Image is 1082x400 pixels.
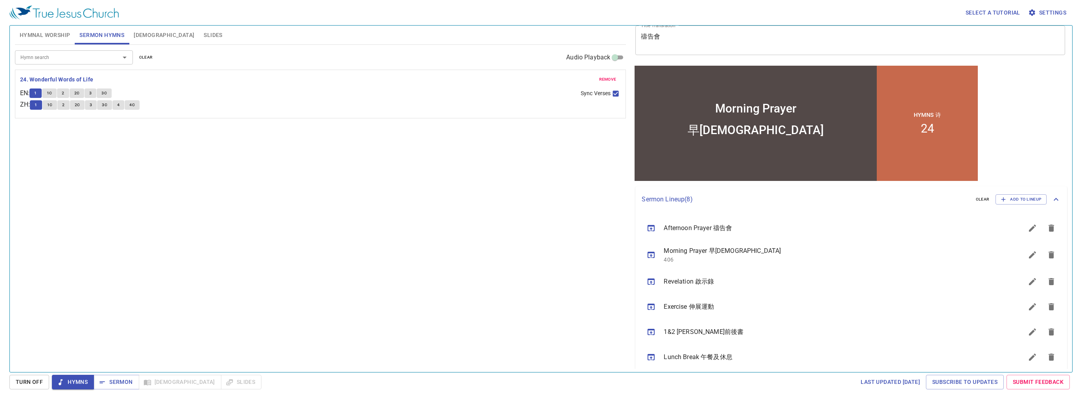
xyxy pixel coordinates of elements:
[102,101,107,109] span: 3C
[664,256,1004,264] p: 406
[962,6,1023,20] button: Select a tutorial
[932,377,997,387] span: Subscribe to Updates
[101,90,107,97] span: 3C
[74,90,80,97] span: 2C
[94,375,139,389] button: Sermon
[594,75,621,84] button: remove
[16,377,43,387] span: Turn Off
[20,30,70,40] span: Hymnal Worship
[1013,377,1064,387] span: Submit Feedback
[62,90,64,97] span: 2
[566,53,610,62] span: Audio Playback
[664,302,1004,312] span: Exercise 伸展運動
[62,101,64,109] span: 2
[1030,8,1066,18] span: Settings
[34,90,37,97] span: 1
[90,101,92,109] span: 3
[75,101,80,109] span: 2C
[664,327,1004,337] span: 1&2 [PERSON_NAME]前後書
[635,186,1067,212] div: Sermon Lineup(8)clearAdd to Lineup
[641,33,1060,48] textarea: 早[DEMOGRAPHIC_DATA]
[599,76,616,83] span: remove
[20,75,94,85] b: 24. Wonderful Words of Life
[858,375,923,389] a: Last updated [DATE]
[664,352,1004,362] span: Lunch Break 午餐及休息
[20,100,30,109] p: ZH :
[861,377,920,387] span: Last updated [DATE]
[119,52,130,63] button: Open
[112,100,124,110] button: 4
[57,88,69,98] button: 2
[1007,375,1070,389] a: Submit Feedback
[97,88,112,98] button: 3C
[89,90,92,97] span: 3
[134,53,158,62] button: clear
[1001,196,1042,203] span: Add to Lineup
[97,100,112,110] button: 3C
[47,90,52,97] span: 1C
[664,223,1004,233] span: Afternoon Prayer 禱告會
[9,375,49,389] button: Turn Off
[9,6,119,20] img: True Jesus Church
[204,30,222,40] span: Slides
[926,375,1004,389] a: Subscribe to Updates
[117,101,120,109] span: 4
[85,88,96,98] button: 3
[20,88,29,98] p: EN :
[100,377,132,387] span: Sermon
[632,63,980,183] iframe: from-child
[971,195,994,204] button: clear
[85,100,97,110] button: 3
[29,88,41,98] button: 1
[664,246,1004,256] span: Morning Prayer 早[DEMOGRAPHIC_DATA]
[1027,6,1069,20] button: Settings
[35,101,37,109] span: 1
[70,88,85,98] button: 2C
[20,75,95,85] button: 24. Wonderful Words of Life
[134,30,194,40] span: [DEMOGRAPHIC_DATA]
[642,195,969,204] p: Sermon Lineup ( 8 )
[664,277,1004,286] span: Revelation 啟示錄
[42,100,57,110] button: 1C
[125,100,140,110] button: 4C
[79,30,124,40] span: Sermon Hymns
[996,194,1047,205] button: Add to Lineup
[139,54,153,61] span: clear
[70,100,85,110] button: 2C
[976,196,990,203] span: clear
[966,8,1020,18] span: Select a tutorial
[57,100,69,110] button: 2
[581,89,611,98] span: Sync Verses
[58,377,88,387] span: Hymns
[129,101,135,109] span: 4C
[42,88,57,98] button: 1C
[52,375,94,389] button: Hymns
[30,100,42,110] button: 1
[47,101,53,109] span: 1C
